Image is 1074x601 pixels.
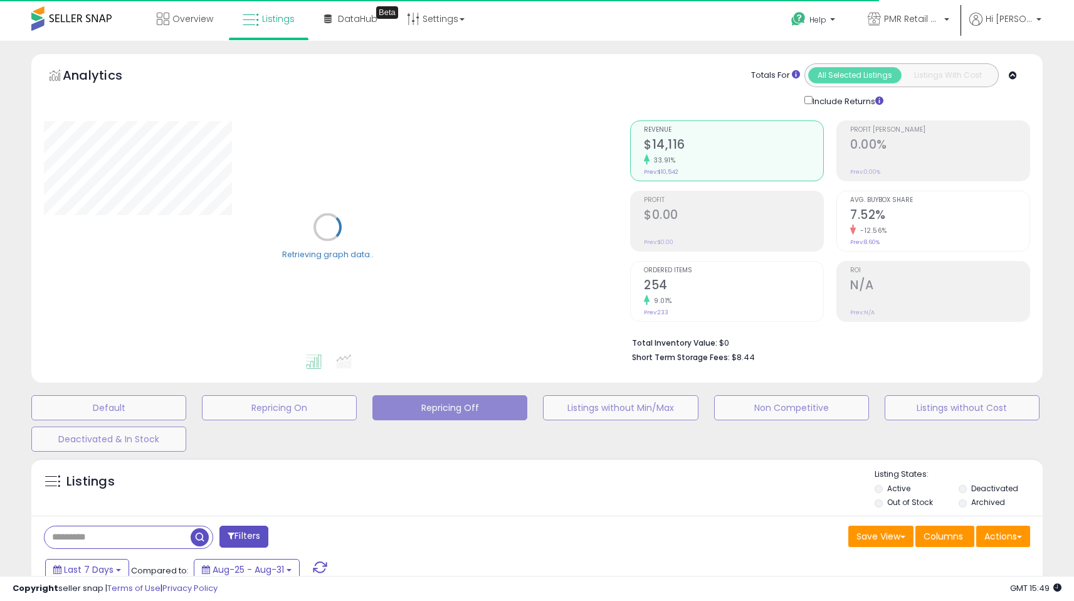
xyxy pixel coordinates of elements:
[31,427,186,452] button: Deactivated & In Stock
[809,14,826,25] span: Help
[650,296,672,306] small: 9.01%
[162,582,218,594] a: Privacy Policy
[63,66,147,87] h5: Analytics
[850,137,1029,154] h2: 0.00%
[282,248,374,260] div: Retrieving graph data..
[202,395,357,420] button: Repricing On
[751,70,800,82] div: Totals For
[915,526,974,547] button: Columns
[644,267,823,274] span: Ordered Items
[732,351,755,363] span: $8.44
[714,395,869,420] button: Non Competitive
[875,469,1043,481] p: Listing States:
[644,309,668,316] small: Prev: 233
[338,13,377,25] span: DataHub
[543,395,698,420] button: Listings without Min/Max
[13,582,58,594] strong: Copyright
[372,395,527,420] button: Repricing Off
[644,197,823,204] span: Profit
[884,13,940,25] span: PMR Retail USA LLC
[971,497,1005,508] label: Archived
[850,238,880,246] small: Prev: 8.60%
[856,226,887,235] small: -12.56%
[924,530,963,543] span: Columns
[644,208,823,225] h2: $0.00
[795,93,898,108] div: Include Returns
[850,168,880,176] small: Prev: 0.00%
[66,473,115,491] h5: Listings
[172,13,213,25] span: Overview
[45,559,129,580] button: Last 7 Days
[213,563,284,576] span: Aug-25 - Aug-31
[219,526,268,548] button: Filters
[976,526,1030,547] button: Actions
[808,67,902,83] button: All Selected Listings
[194,559,300,580] button: Aug-25 - Aug-31
[781,2,848,41] a: Help
[650,156,675,165] small: 33.91%
[644,127,823,134] span: Revenue
[971,483,1018,494] label: Deactivated
[31,395,186,420] button: Default
[887,483,910,494] label: Active
[969,13,1041,41] a: Hi [PERSON_NAME]
[850,309,875,316] small: Prev: N/A
[13,583,218,595] div: seller snap | |
[632,352,730,363] b: Short Term Storage Fees:
[850,267,1029,274] span: ROI
[644,168,678,176] small: Prev: $10,542
[131,565,189,577] span: Compared to:
[901,67,994,83] button: Listings With Cost
[791,11,806,27] i: Get Help
[1010,582,1061,594] span: 2025-09-8 15:49 GMT
[848,526,913,547] button: Save View
[644,278,823,295] h2: 254
[887,497,933,508] label: Out of Stock
[850,278,1029,295] h2: N/A
[850,208,1029,225] h2: 7.52%
[850,197,1029,204] span: Avg. Buybox Share
[644,137,823,154] h2: $14,116
[107,582,161,594] a: Terms of Use
[262,13,295,25] span: Listings
[64,563,113,576] span: Last 7 Days
[632,338,717,348] b: Total Inventory Value:
[644,238,673,246] small: Prev: $0.00
[850,127,1029,134] span: Profit [PERSON_NAME]
[376,6,398,19] div: Tooltip anchor
[986,13,1033,25] span: Hi [PERSON_NAME]
[885,395,1040,420] button: Listings without Cost
[632,334,1021,349] li: $0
